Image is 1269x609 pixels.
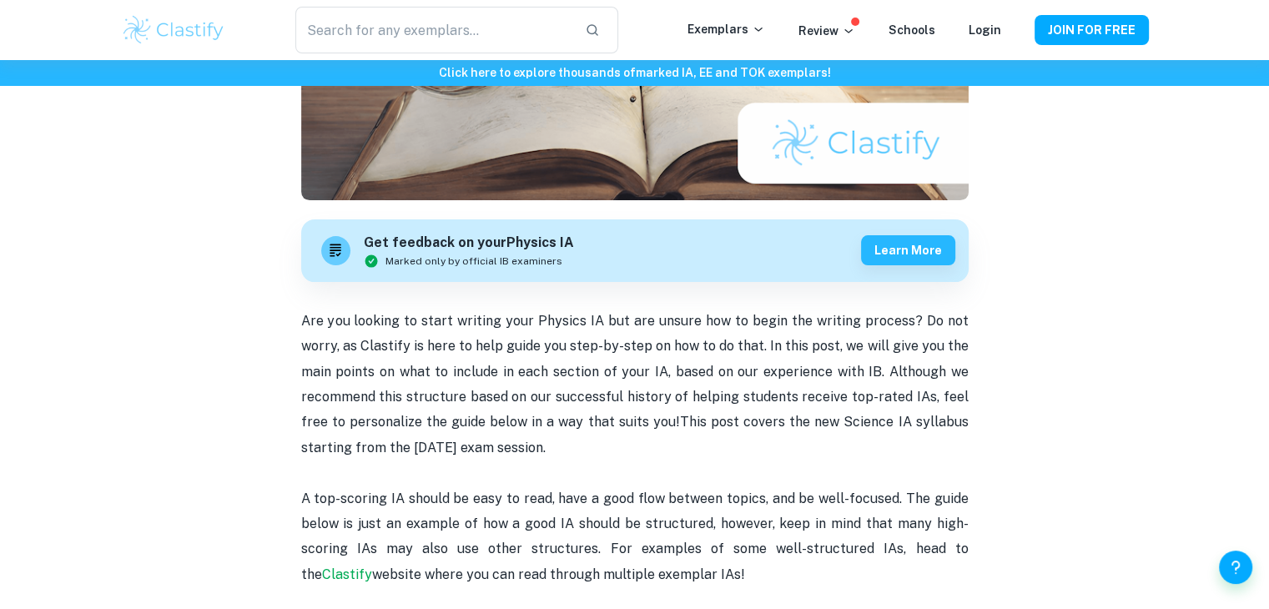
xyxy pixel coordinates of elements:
a: Login [969,23,1001,37]
p: Exemplars [687,20,765,38]
input: Search for any exemplars... [295,7,571,53]
p: A top-scoring IA should be easy to read, have a good flow between topics, and be well-focused. Th... [301,486,969,588]
span: Marked only by official IB examiners [385,254,562,269]
a: Clastify [322,566,372,582]
button: Learn more [861,235,955,265]
a: Get feedback on yourPhysics IAMarked only by official IB examinersLearn more [301,219,969,282]
p: Are you looking to start writing your Physics IA but are unsure how to begin the writing process?... [301,309,969,461]
p: Review [798,22,855,40]
h6: Click here to explore thousands of marked IA, EE and TOK exemplars ! [3,63,1266,82]
span: This post covers the new Science IA syllabus starting from the [DATE] exam session. [301,414,972,455]
img: Clastify logo [121,13,227,47]
button: Help and Feedback [1219,551,1252,584]
button: JOIN FOR FREE [1035,15,1149,45]
a: Schools [889,23,935,37]
h6: Get feedback on your Physics IA [364,233,574,254]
